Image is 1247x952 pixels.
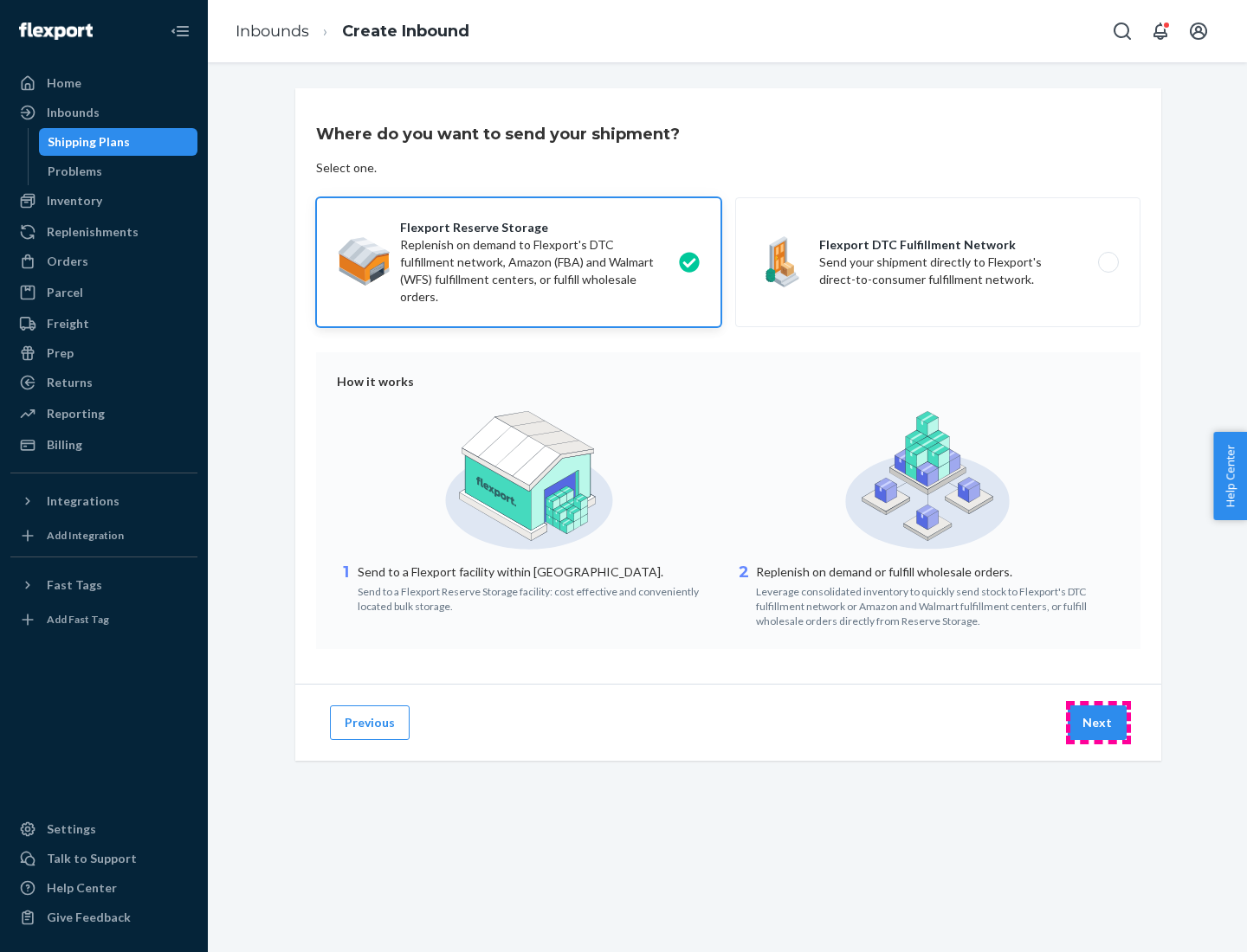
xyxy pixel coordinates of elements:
ol: breadcrumbs [222,6,483,57]
div: Leverage consolidated inventory to quickly send stock to Flexport's DTC fulfillment network or Am... [756,581,1120,628]
p: Send to a Flexport facility within [GEOGRAPHIC_DATA]. [358,563,721,581]
a: Inbounds [236,22,309,41]
div: Inventory [47,192,102,209]
a: Create Inbound [342,22,469,41]
div: Replenishments [47,223,139,241]
button: Previous [330,705,410,740]
a: Reporting [10,400,197,428]
button: Open notifications [1143,14,1178,48]
button: Open account menu [1181,14,1216,48]
div: Problems [48,163,102,180]
a: Home [10,69,197,97]
button: Help Center [1213,432,1247,520]
a: Help Center [10,874,197,902]
div: Orders [47,253,88,270]
div: Add Integration [47,528,124,543]
div: Parcel [47,284,83,301]
div: Reporting [47,405,105,422]
button: Close Navigation [163,14,197,48]
div: 1 [337,562,354,614]
div: Help Center [47,879,117,897]
a: Inventory [10,187,197,215]
p: Replenish on demand or fulfill wholesale orders. [756,563,1120,581]
button: Give Feedback [10,904,197,931]
div: Send to a Flexport Reserve Storage facility: cost effective and conveniently located bulk storage. [358,581,721,614]
a: Parcel [10,279,197,306]
div: Select one. [316,159,377,177]
div: Fast Tags [47,576,102,594]
a: Settings [10,815,197,843]
div: Settings [47,820,96,838]
a: Billing [10,431,197,459]
a: Shipping Plans [39,128,198,156]
div: Prep [47,344,74,362]
div: Shipping Plans [48,133,130,151]
button: Integrations [10,487,197,515]
div: Add Fast Tag [47,612,109,627]
a: Problems [39,158,198,185]
div: How it works [337,373,1120,390]
a: Freight [10,310,197,338]
div: Returns [47,374,93,391]
a: Inbounds [10,99,197,126]
div: 2 [735,562,753,628]
a: Returns [10,369,197,396]
div: Give Feedback [47,909,131,926]
a: Prep [10,339,197,367]
div: Inbounds [47,104,100,121]
div: Talk to Support [47,850,137,867]
a: Add Fast Tag [10,606,197,634]
div: Home [47,74,81,92]
button: Open Search Box [1105,14,1140,48]
div: Freight [47,315,89,332]
div: Integrations [47,492,120,510]
button: Fast Tags [10,571,197,599]
a: Talk to Support [10,845,197,872]
button: Next [1068,705,1127,740]
div: Billing [47,436,82,453]
a: Replenishments [10,218,197,246]
a: Orders [10,248,197,275]
img: Flexport logo [19,23,93,40]
a: Add Integration [10,522,197,550]
h3: Where do you want to send your shipment? [316,123,680,145]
